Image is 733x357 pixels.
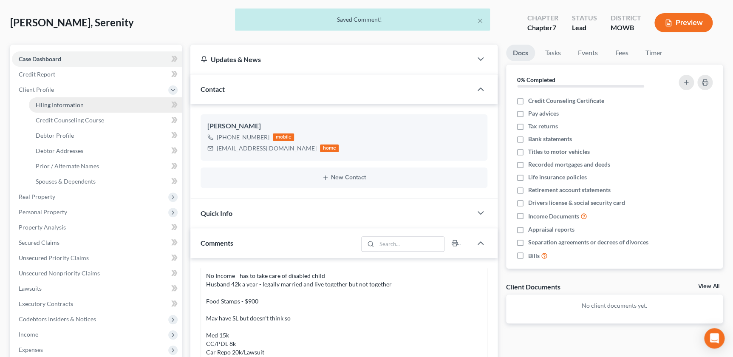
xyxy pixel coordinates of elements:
[506,45,535,61] a: Docs
[477,15,483,25] button: ×
[201,209,232,217] span: Quick Info
[528,135,572,143] span: Bank statements
[698,283,719,289] a: View All
[639,45,669,61] a: Timer
[19,86,54,93] span: Client Profile
[608,45,635,61] a: Fees
[376,237,444,251] input: Search...
[528,173,587,181] span: Life insurance policies
[517,76,555,83] strong: 0% Completed
[19,71,55,78] span: Credit Report
[12,51,182,67] a: Case Dashboard
[528,212,579,221] span: Income Documents
[528,186,611,194] span: Retirement account statements
[36,101,84,108] span: Filing Information
[528,122,558,130] span: Tax returns
[207,121,480,131] div: [PERSON_NAME]
[528,147,590,156] span: Titles to motor vehicles
[12,250,182,266] a: Unsecured Priority Claims
[528,252,540,260] span: Bills
[19,331,38,338] span: Income
[201,55,461,64] div: Updates & News
[528,225,575,234] span: Appraisal reports
[528,238,648,246] span: Separation agreements or decrees of divorces
[12,281,182,296] a: Lawsuits
[36,147,83,154] span: Debtor Addresses
[12,296,182,312] a: Executory Contracts
[36,178,96,185] span: Spouses & Dependents
[528,96,604,105] span: Credit Counseling Certificate
[506,282,560,291] div: Client Documents
[19,315,96,323] span: Codebtors Insiders & Notices
[29,143,182,159] a: Debtor Addresses
[528,160,610,169] span: Recorded mortgages and deeds
[19,55,61,62] span: Case Dashboard
[207,174,480,181] button: New Contact
[19,269,100,277] span: Unsecured Nonpriority Claims
[217,144,317,153] div: [EMAIL_ADDRESS][DOMAIN_NAME]
[29,174,182,189] a: Spouses & Dependents
[217,133,269,142] div: [PHONE_NUMBER]
[19,300,73,307] span: Executory Contracts
[320,144,339,152] div: home
[29,113,182,128] a: Credit Counseling Course
[704,328,725,348] div: Open Intercom Messenger
[12,67,182,82] a: Credit Report
[513,301,716,310] p: No client documents yet.
[19,346,43,353] span: Expenses
[528,198,625,207] span: Drivers license & social security card
[571,45,605,61] a: Events
[36,132,74,139] span: Debtor Profile
[12,266,182,281] a: Unsecured Nonpriority Claims
[19,285,42,292] span: Lawsuits
[29,97,182,113] a: Filing Information
[36,116,104,124] span: Credit Counseling Course
[201,239,233,247] span: Comments
[242,15,483,24] div: Saved Comment!
[29,159,182,174] a: Prior / Alternate Names
[36,162,99,170] span: Prior / Alternate Names
[19,193,55,200] span: Real Property
[201,85,225,93] span: Contact
[273,133,294,141] div: mobile
[19,224,66,231] span: Property Analysis
[19,208,67,215] span: Personal Property
[538,45,568,61] a: Tasks
[19,254,89,261] span: Unsecured Priority Claims
[19,239,59,246] span: Secured Claims
[12,220,182,235] a: Property Analysis
[29,128,182,143] a: Debtor Profile
[528,109,559,118] span: Pay advices
[12,235,182,250] a: Secured Claims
